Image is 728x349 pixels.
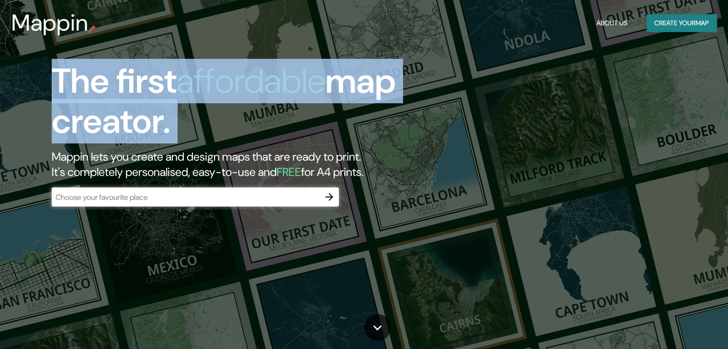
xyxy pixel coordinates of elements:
h3: Mappin [11,10,89,36]
h5: FREE [277,164,301,179]
h1: The first map creator. [52,61,416,149]
h1: affordable [177,59,325,103]
h2: Mappin lets you create and design maps that are ready to print. It's completely personalised, eas... [52,149,416,180]
input: Choose your favourite place [52,192,320,203]
button: Create yourmap [647,14,717,32]
button: About Us [593,14,631,32]
img: mappin-pin [89,25,96,33]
